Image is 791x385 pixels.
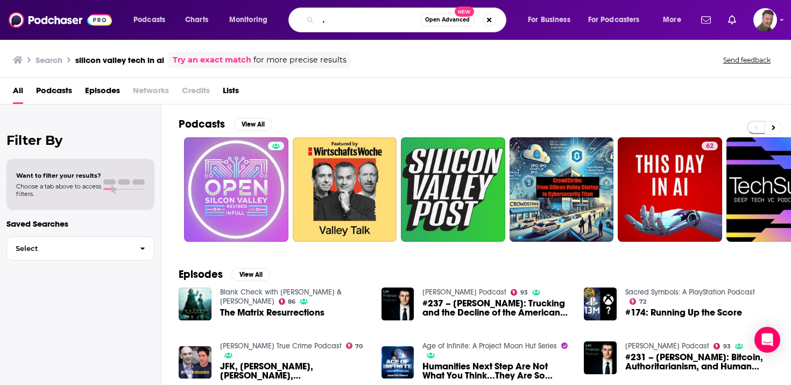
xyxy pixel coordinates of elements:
a: Lex Fridman Podcast [625,341,709,351]
h2: Episodes [179,268,223,281]
h2: Podcasts [179,117,225,131]
span: Logged in as braden [753,8,777,32]
a: Lex Fridman Podcast [422,288,506,297]
a: 86 [279,298,296,305]
span: JFK, [PERSON_NAME], [PERSON_NAME], [PERSON_NAME], [PERSON_NAME] & [PERSON_NAME]: [PERSON_NAME] Un... [220,362,369,380]
img: Humanities Next Step Are Not What You Think...They Are So Much Better w/ Chris Stott #56 [382,346,414,379]
button: open menu [520,11,584,29]
button: View All [234,118,272,131]
input: Search podcasts, credits, & more... [318,11,420,29]
span: Want to filter your results? [16,172,101,179]
img: JFK, Meghan Markle, Klaus Schwab, Elon Musk, Chris Hansen & Big Herc: Attwood Unleashed 85 Xmas S... [179,346,211,379]
a: Charts [178,11,215,29]
a: Age of Infinite: A Project Moon Hut Series [422,341,557,351]
img: #174: Running Up the Score [584,288,617,320]
div: Open Intercom Messenger [754,327,780,353]
a: JFK, Meghan Markle, Klaus Schwab, Elon Musk, Chris Hansen & Big Herc: Attwood Unleashed 85 Xmas S... [220,362,369,380]
img: Podchaser - Follow, Share and Rate Podcasts [9,10,112,30]
span: Podcasts [133,12,165,27]
span: For Podcasters [588,12,640,27]
span: Select [7,245,131,252]
h3: silicon valley tech in ai [75,55,164,65]
a: 70 [346,342,363,349]
span: 93 [520,290,528,295]
a: 62 [618,137,722,242]
span: Open Advanced [425,17,470,23]
span: 93 [723,344,731,349]
a: The Matrix Resurrections [220,308,324,317]
img: #237 – Steve Viscelli: Trucking and the Decline of the American Dream [382,288,414,320]
span: #237 – [PERSON_NAME]: Trucking and the Decline of the American Dream [422,299,571,317]
span: #231 – [PERSON_NAME]: Bitcoin, Authoritarianism, and Human Rights [625,353,774,371]
img: User Profile [753,8,777,32]
a: Lists [223,82,239,104]
a: Podcasts [36,82,72,104]
button: Show profile menu [753,8,777,32]
h3: Search [36,55,62,65]
a: Episodes [85,82,120,104]
a: #237 – Steve Viscelli: Trucking and the Decline of the American Dream [422,299,571,317]
span: For Business [528,12,570,27]
a: All [13,82,23,104]
h2: Filter By [6,132,154,148]
a: 62 [702,142,718,150]
a: PodcastsView All [179,117,272,131]
span: 72 [639,299,646,304]
button: open menu [581,11,655,29]
span: Monitoring [229,12,267,27]
button: open menu [222,11,281,29]
a: 93 [714,343,731,349]
span: for more precise results [253,54,347,66]
p: Saved Searches [6,219,154,229]
span: Networks [133,82,169,104]
span: 70 [355,344,363,349]
a: #174: Running Up the Score [625,308,742,317]
button: Select [6,236,154,261]
a: #231 – Alex Gladstein: Bitcoin, Authoritarianism, and Human Rights [625,353,774,371]
img: The Matrix Resurrections [179,288,211,320]
a: Humanities Next Step Are Not What You Think...They Are So Much Better w/ Chris Stott #56 [422,362,571,380]
span: Humanities Next Step Are Not What You Think...They Are So Much Better w/ [PERSON_NAME] #56 [422,362,571,380]
a: 72 [630,298,646,305]
button: open menu [126,11,179,29]
a: Try an exact match [173,54,251,66]
a: Sacred Symbols: A PlayStation Podcast [625,288,755,297]
button: Open AdvancedNew [420,13,475,26]
a: EpisodesView All [179,268,270,281]
span: Charts [185,12,208,27]
span: More [663,12,681,27]
span: 62 [706,141,714,152]
span: 86 [288,299,295,304]
button: open menu [655,11,695,29]
button: Send feedback [720,55,774,65]
a: Show notifications dropdown [724,11,740,29]
div: Search podcasts, credits, & more... [299,8,517,32]
a: Shaun Attwoods True Crime Podcast [220,341,342,351]
span: New [455,6,474,17]
a: Show notifications dropdown [697,11,715,29]
img: #231 – Alex Gladstein: Bitcoin, Authoritarianism, and Human Rights [584,341,617,374]
span: Choose a tab above to access filters. [16,183,101,198]
span: Credits [182,82,210,104]
a: 93 [511,289,528,296]
button: View All [231,268,270,281]
a: Blank Check with Griffin & David [220,288,342,306]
